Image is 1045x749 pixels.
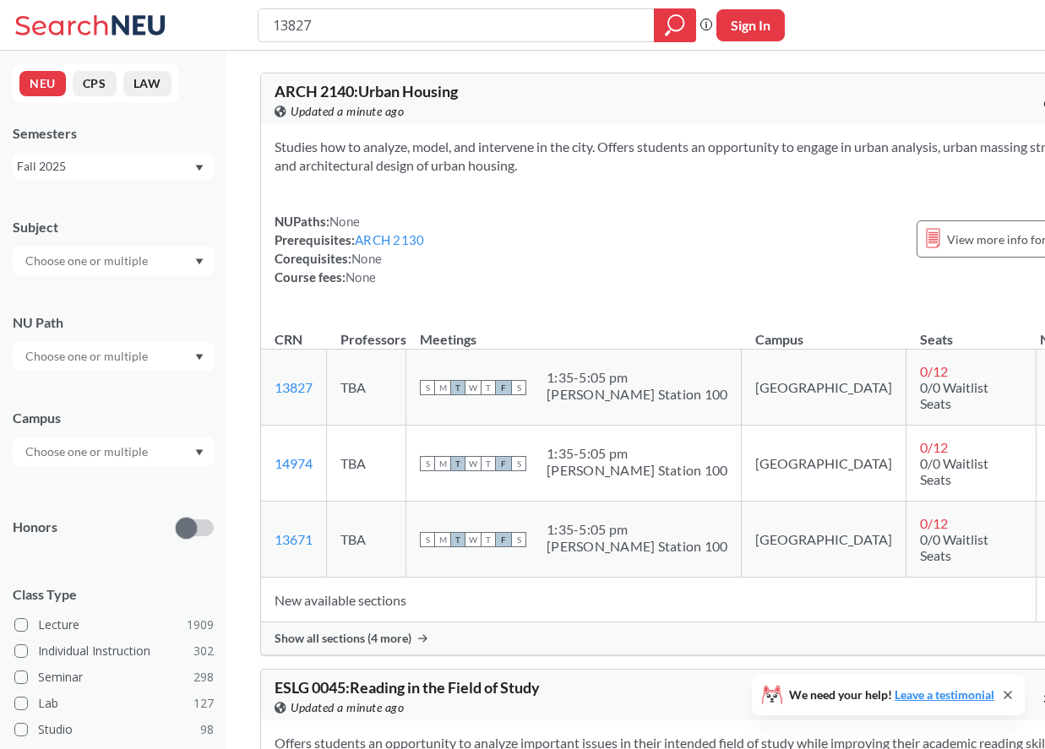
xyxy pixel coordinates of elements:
[327,350,406,426] td: TBA
[13,124,214,143] div: Semesters
[14,719,214,741] label: Studio
[13,585,214,604] span: Class Type
[17,251,159,271] input: Choose one or multiple
[450,532,465,547] span: T
[420,456,435,471] span: S
[511,456,526,471] span: S
[742,426,906,502] td: [GEOGRAPHIC_DATA]
[13,409,214,427] div: Campus
[547,538,727,555] div: [PERSON_NAME] Station 100
[13,342,214,371] div: Dropdown arrow
[920,439,948,455] span: 0 / 12
[406,313,742,350] th: Meetings
[789,689,994,701] span: We need your help!
[547,369,727,386] div: 1:35 - 5:05 pm
[742,350,906,426] td: [GEOGRAPHIC_DATA]
[13,518,57,537] p: Honors
[742,502,906,578] td: [GEOGRAPHIC_DATA]
[920,455,988,487] span: 0/0 Waitlist Seats
[920,363,948,379] span: 0 / 12
[481,532,496,547] span: T
[187,616,214,634] span: 1909
[275,455,313,471] a: 14974
[906,313,1037,350] th: Seats
[275,531,313,547] a: 13671
[13,313,214,332] div: NU Path
[13,437,214,466] div: Dropdown arrow
[547,521,727,538] div: 1:35 - 5:05 pm
[920,515,948,531] span: 0 / 12
[275,212,424,286] div: NUPaths: Prerequisites: Corequisites: Course fees:
[327,313,406,350] th: Professors
[14,640,214,662] label: Individual Instruction
[193,694,214,713] span: 127
[920,531,988,563] span: 0/0 Waitlist Seats
[195,354,204,361] svg: Dropdown arrow
[465,532,481,547] span: W
[17,442,159,462] input: Choose one or multiple
[496,532,511,547] span: F
[275,379,313,395] a: 13827
[547,386,727,403] div: [PERSON_NAME] Station 100
[920,379,988,411] span: 0/0 Waitlist Seats
[291,698,404,717] span: Updated a minute ago
[291,102,404,121] span: Updated a minute ago
[511,380,526,395] span: S
[261,578,1036,622] td: New available sections
[420,532,435,547] span: S
[329,214,360,229] span: None
[496,380,511,395] span: F
[13,218,214,236] div: Subject
[14,614,214,636] label: Lecture
[123,71,171,96] button: LAW
[193,642,214,660] span: 302
[435,532,450,547] span: M
[481,380,496,395] span: T
[465,380,481,395] span: W
[716,9,785,41] button: Sign In
[435,456,450,471] span: M
[654,8,696,42] div: magnifying glass
[275,678,540,697] span: ESLG 0045 : Reading in the Field of Study
[435,380,450,395] span: M
[17,157,193,176] div: Fall 2025
[511,532,526,547] span: S
[465,456,481,471] span: W
[275,330,302,349] div: CRN
[19,71,66,96] button: NEU
[895,687,994,702] a: Leave a testimonial
[195,258,204,265] svg: Dropdown arrow
[327,502,406,578] td: TBA
[742,313,906,350] th: Campus
[17,346,159,366] input: Choose one or multiple
[420,380,435,395] span: S
[547,462,727,479] div: [PERSON_NAME] Station 100
[200,720,214,739] span: 98
[547,445,727,462] div: 1:35 - 5:05 pm
[14,692,214,714] label: Lab
[355,232,424,247] a: ARCH 2130
[13,153,214,180] div: Fall 2025Dropdown arrow
[275,82,458,100] span: ARCH 2140 : Urban Housing
[195,449,204,456] svg: Dropdown arrow
[665,14,685,37] svg: magnifying glass
[73,71,117,96] button: CPS
[193,668,214,687] span: 298
[195,165,204,171] svg: Dropdown arrow
[271,11,642,40] input: Class, professor, course number, "phrase"
[346,269,376,285] span: None
[14,666,214,688] label: Seminar
[13,247,214,275] div: Dropdown arrow
[275,631,411,646] span: Show all sections (4 more)
[481,456,496,471] span: T
[450,456,465,471] span: T
[496,456,511,471] span: F
[450,380,465,395] span: T
[327,426,406,502] td: TBA
[351,251,382,266] span: None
